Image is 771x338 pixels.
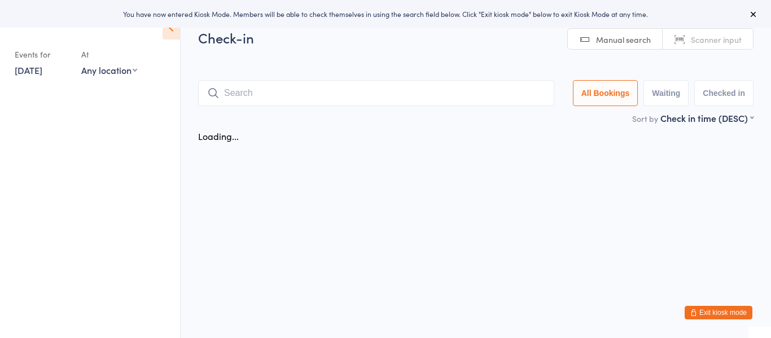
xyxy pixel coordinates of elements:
h2: Check-in [198,28,754,47]
div: Events for [15,45,70,64]
div: Loading... [198,130,239,142]
button: Checked in [694,80,754,106]
a: [DATE] [15,64,42,76]
input: Search [198,80,554,106]
label: Sort by [632,113,658,124]
button: Exit kiosk mode [685,306,752,319]
div: Any location [81,64,137,76]
span: Manual search [596,34,651,45]
button: Waiting [643,80,689,106]
div: You have now entered Kiosk Mode. Members will be able to check themselves in using the search fie... [18,9,753,19]
div: Check in time (DESC) [660,112,754,124]
span: Scanner input [691,34,742,45]
div: At [81,45,137,64]
button: All Bookings [573,80,638,106]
